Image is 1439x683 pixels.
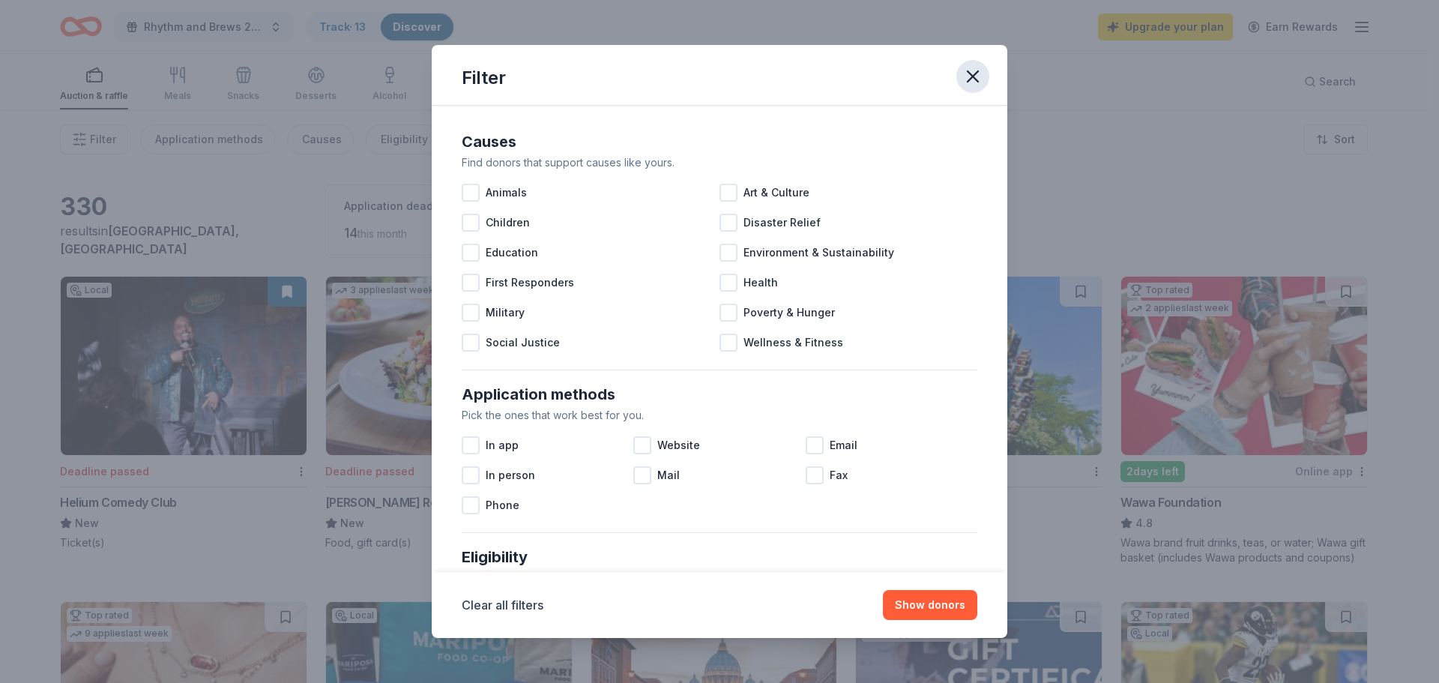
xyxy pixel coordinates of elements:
span: Military [486,304,525,322]
span: Environment & Sustainability [743,244,894,262]
span: Wellness & Fitness [743,334,843,352]
span: Health [743,274,778,292]
span: First Responders [486,274,574,292]
span: Phone [486,496,519,514]
div: Pick the ones that work best for you. [462,406,977,424]
span: Education [486,244,538,262]
span: Mail [657,466,680,484]
span: In app [486,436,519,454]
span: In person [486,466,535,484]
div: Application methods [462,382,977,406]
span: Animals [486,184,527,202]
div: Filter [462,66,506,90]
div: Select any that describe you or your organization. [462,569,977,587]
div: Find donors that support causes like yours. [462,154,977,172]
span: Email [830,436,857,454]
span: Website [657,436,700,454]
span: Fax [830,466,848,484]
button: Clear all filters [462,596,543,614]
span: Disaster Relief [743,214,821,232]
button: Show donors [883,590,977,620]
div: Causes [462,130,977,154]
span: Social Justice [486,334,560,352]
span: Children [486,214,530,232]
span: Art & Culture [743,184,809,202]
div: Eligibility [462,545,977,569]
span: Poverty & Hunger [743,304,835,322]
